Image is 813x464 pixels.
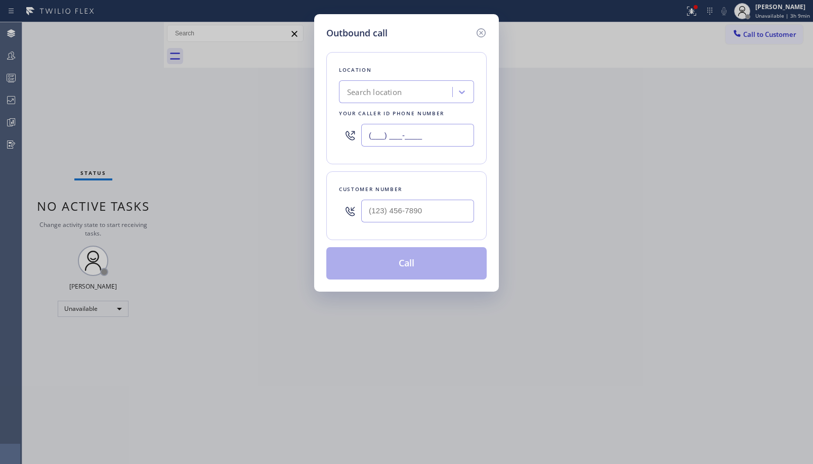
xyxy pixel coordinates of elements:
[326,26,388,40] h5: Outbound call
[339,184,474,195] div: Customer number
[361,200,474,222] input: (123) 456-7890
[326,247,487,280] button: Call
[339,108,474,119] div: Your caller id phone number
[361,124,474,147] input: (123) 456-7890
[347,86,402,98] div: Search location
[339,65,474,75] div: Location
